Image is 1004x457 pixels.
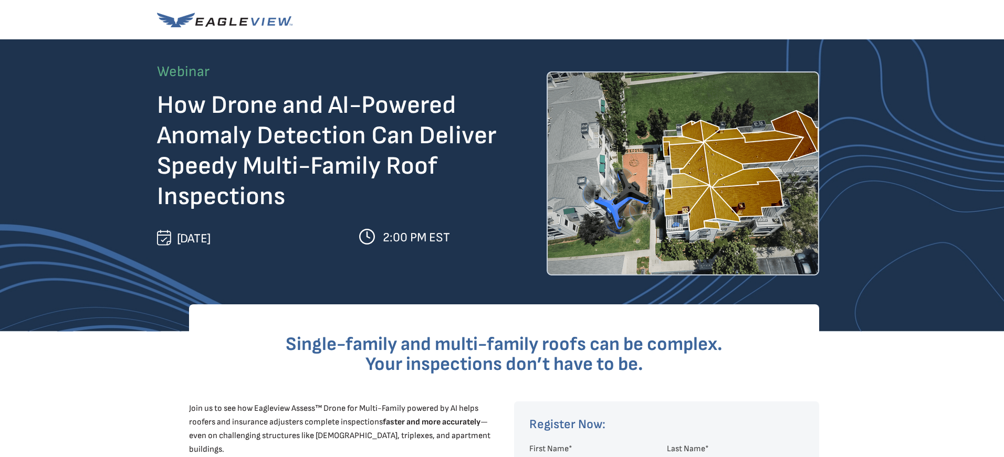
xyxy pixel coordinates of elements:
[383,417,480,427] strong: faster and more accurately
[157,63,210,80] span: Webinar
[547,71,819,275] img: Drone flying over a multi-family home
[667,444,705,454] span: Last Name
[383,230,450,245] span: 2:00 PM EST
[286,333,723,356] span: Single-family and multi-family roofs can be complex.
[529,444,569,454] span: First Name
[365,353,643,376] span: Your inspections don’t have to be.
[529,417,605,432] span: Register Now:
[157,90,496,211] span: How Drone and AI-Powered Anomaly Detection Can Deliver Speedy Multi-Family Roof Inspections
[189,403,490,454] span: Join us to see how Eagleview Assess™ Drone for Multi-Family powered by AI helps roofers and insur...
[177,231,211,246] span: [DATE]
